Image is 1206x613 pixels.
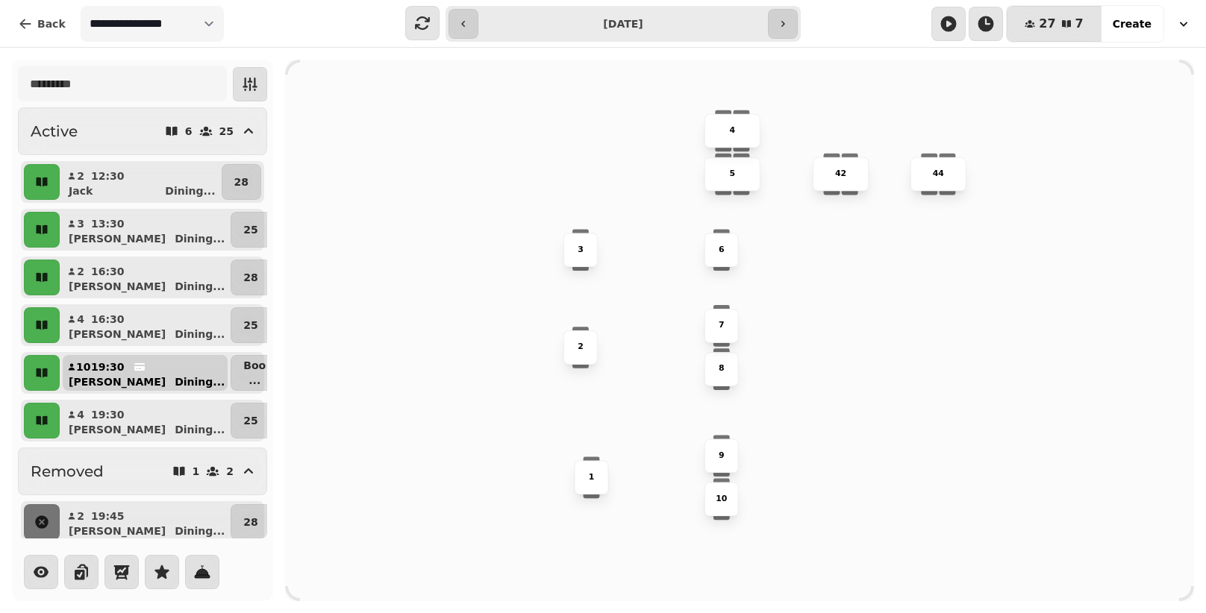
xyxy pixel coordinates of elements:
[91,169,125,183] p: 12:30
[243,358,266,373] p: Boo
[1007,6,1101,42] button: 277
[231,212,270,248] button: 25
[69,374,166,389] p: [PERSON_NAME]
[91,509,125,524] p: 19:45
[31,121,78,142] h2: Active
[222,164,261,200] button: 28
[933,168,944,180] p: 44
[69,327,166,342] p: [PERSON_NAME]
[243,270,257,285] p: 28
[719,244,725,256] p: 6
[31,461,104,482] h2: Removed
[37,19,66,29] span: Back
[231,504,270,540] button: 28
[175,279,225,294] p: Dining ...
[589,471,595,483] p: 1
[226,466,234,477] p: 2
[63,504,228,540] button: 219:45[PERSON_NAME]Dining...
[1101,6,1163,42] button: Create
[835,168,846,180] p: 42
[185,126,193,136] p: 6
[6,6,78,42] button: Back
[76,169,85,183] p: 2
[730,168,736,180] p: 5
[231,307,270,343] button: 25
[1075,18,1084,30] span: 7
[193,466,200,477] p: 1
[234,175,249,189] p: 28
[1039,18,1055,30] span: 27
[63,260,228,295] button: 216:30[PERSON_NAME]Dining...
[76,312,85,327] p: 4
[63,307,228,343] button: 416:30[PERSON_NAME]Dining...
[730,125,736,136] p: 4
[63,212,228,248] button: 313:30[PERSON_NAME]Dining...
[18,447,267,495] button: Removed12
[719,363,725,375] p: 8
[175,231,225,246] p: Dining ...
[91,359,125,374] p: 19:30
[578,244,584,256] p: 3
[1113,19,1152,29] span: Create
[18,107,267,155] button: Active625
[91,216,125,231] p: 13:30
[578,342,584,353] p: 2
[76,216,85,231] p: 3
[175,422,225,437] p: Dining ...
[69,279,166,294] p: [PERSON_NAME]
[76,509,85,524] p: 2
[69,183,93,198] p: Jack
[63,355,228,391] button: 1019:30[PERSON_NAME]Dining...
[69,422,166,437] p: [PERSON_NAME]
[91,312,125,327] p: 16:30
[175,524,225,538] p: Dining ...
[91,407,125,422] p: 19:30
[76,264,85,279] p: 2
[719,320,725,332] p: 7
[243,318,257,333] p: 25
[231,403,270,438] button: 25
[165,183,215,198] p: Dining ...
[719,450,725,462] p: 9
[243,373,266,388] p: ...
[76,359,85,374] p: 10
[175,327,225,342] p: Dining ...
[175,374,225,389] p: Dining ...
[243,222,257,237] p: 25
[243,413,257,428] p: 25
[231,355,278,391] button: Boo...
[69,524,166,538] p: [PERSON_NAME]
[69,231,166,246] p: [PERSON_NAME]
[63,164,219,200] button: 212:30JackDining...
[243,515,257,529] p: 28
[63,403,228,438] button: 419:30[PERSON_NAME]Dining...
[76,407,85,422] p: 4
[91,264,125,279] p: 16:30
[716,493,727,505] p: 10
[231,260,270,295] button: 28
[219,126,234,136] p: 25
